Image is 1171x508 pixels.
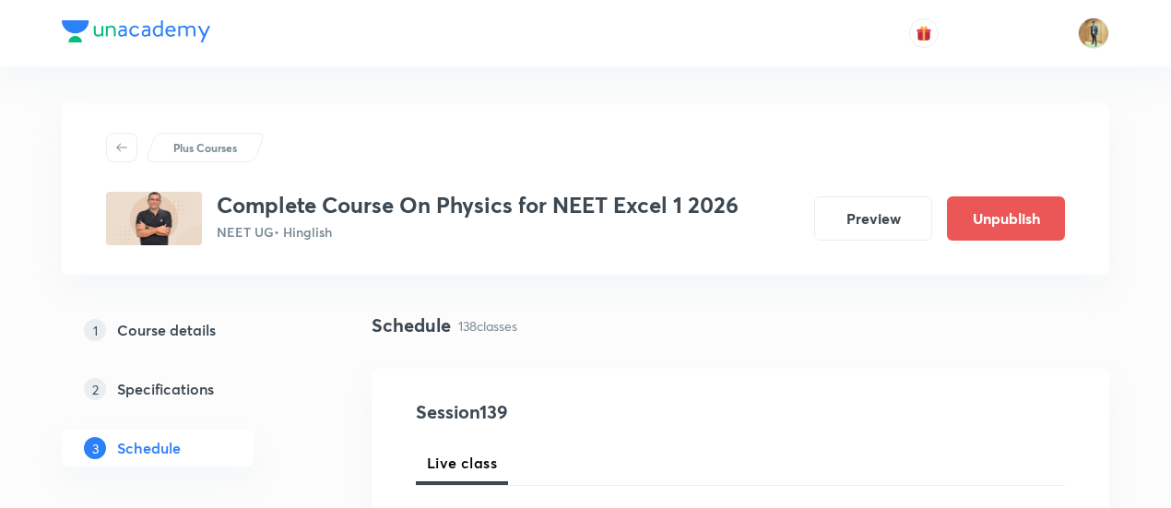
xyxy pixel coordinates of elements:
button: Preview [814,196,932,241]
a: 1Course details [62,312,313,349]
a: Company Logo [62,20,210,47]
p: 3 [84,437,106,459]
p: 2 [84,378,106,400]
button: avatar [909,18,939,48]
a: 2Specifications [62,371,313,408]
p: NEET UG • Hinglish [217,222,739,242]
p: 138 classes [458,316,517,336]
h4: Schedule [372,312,451,339]
button: Unpublish [947,196,1065,241]
h5: Schedule [117,437,181,459]
p: Plus Courses [173,139,237,156]
span: Live class [427,452,497,474]
img: 5d8e605c0fe04d92aed525e9e774bb01.jpg [106,192,202,245]
h4: Session 139 [416,398,752,426]
h5: Specifications [117,378,214,400]
p: 1 [84,319,106,341]
img: Company Logo [62,20,210,42]
img: avatar [916,25,932,41]
h3: Complete Course On Physics for NEET Excel 1 2026 [217,192,739,219]
h5: Course details [117,319,216,341]
img: Prashant Dewda [1078,18,1109,49]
